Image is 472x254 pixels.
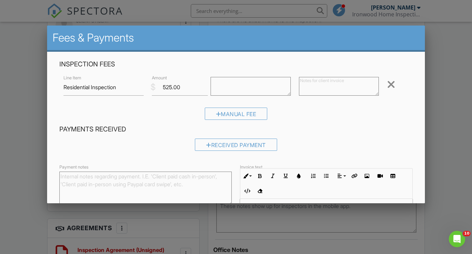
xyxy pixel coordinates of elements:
[373,170,386,182] button: Insert Video
[279,170,292,182] button: Underline (⌘U)
[386,170,399,182] button: Insert Table
[240,164,262,170] label: Invoice text
[53,31,419,45] h2: Fees & Payments
[152,75,167,81] label: Amount
[63,75,81,81] label: Line Item
[334,170,347,182] button: Align
[253,185,266,197] button: Clear Formatting
[320,170,333,182] button: Unordered List
[211,77,291,96] textarea: $450.00 (Base) +$75.00 (mileage 30 - 500) +$0.00 (sqft per unit) +$0.00 (sqft per unit)
[253,170,266,182] button: Bold (⌘B)
[151,81,156,93] div: $
[463,231,471,236] span: 10
[266,170,279,182] button: Italic (⌘I)
[240,170,253,182] button: Inline Style
[240,185,253,197] button: Code View
[59,125,412,134] h4: Payments Received
[449,231,465,247] iframe: Intercom live chat
[360,170,373,182] button: Insert Image (⌘P)
[195,143,277,150] a: Received Payment
[307,170,320,182] button: Ordered List
[347,170,360,182] button: Insert Link (⌘K)
[205,108,268,120] div: Manual Fee
[292,170,305,182] button: Colors
[59,164,88,170] label: Payment notes
[195,139,277,151] div: Received Payment
[205,112,268,119] a: Manual Fee
[59,60,412,69] h4: Inspection Fees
